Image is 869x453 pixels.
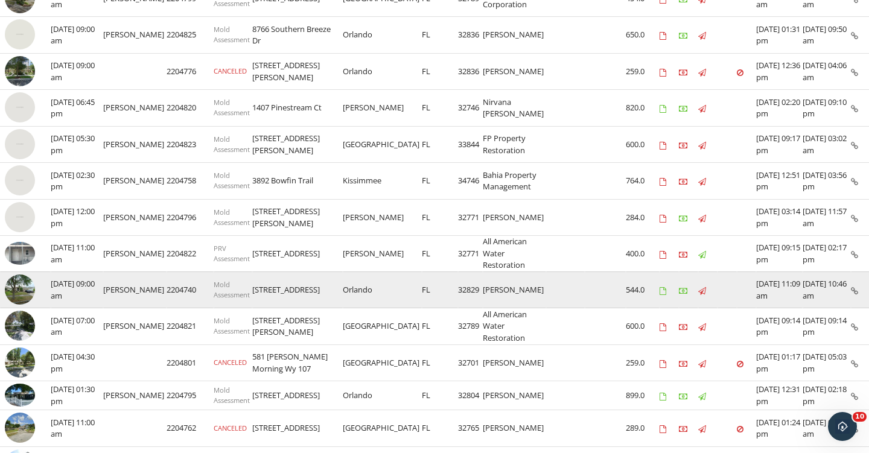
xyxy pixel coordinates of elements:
td: 2204822 [167,236,214,272]
td: [DATE] 02:17 pm [803,236,851,272]
td: FL [422,163,458,200]
img: streetview [5,56,35,86]
img: streetview [5,129,35,159]
td: 32789 [458,308,483,345]
td: [PERSON_NAME] [483,17,546,54]
span: Mold Assessment [214,135,250,154]
td: FP Property Restoration [483,126,546,163]
td: [PERSON_NAME] [483,381,546,410]
td: 32836 [458,17,483,54]
td: Orlando [343,381,422,410]
td: [PERSON_NAME] [103,308,167,345]
td: [DATE] 05:30 pm [51,126,103,163]
td: 899.0 [626,381,660,410]
img: 9541058%2Fcover_photos%2FsXEAaPN5kHCRBz1wLNsw%2Fsmall.jpg [5,384,35,406]
td: [PERSON_NAME] [103,199,167,236]
td: 32765 [458,410,483,447]
td: 259.0 [626,344,660,381]
td: 2204776 [167,53,214,90]
td: 3892 Bowfin Trail [252,163,343,200]
td: [DATE] 03:14 pm [756,199,803,236]
td: [DATE] 03:02 am [803,126,851,163]
td: 2204825 [167,17,214,54]
td: 2204796 [167,199,214,236]
td: 32836 [458,53,483,90]
iframe: Intercom live chat [828,412,857,441]
td: [DATE] 09:00 am [51,271,103,308]
td: 32746 [458,90,483,127]
td: [STREET_ADDRESS] [252,381,343,410]
td: [STREET_ADDRESS][PERSON_NAME] [252,199,343,236]
td: FL [422,344,458,381]
td: [PERSON_NAME] [103,17,167,54]
td: [DATE] 03:56 pm [803,163,851,200]
td: 2204795 [167,381,214,410]
span: Mold Assessment [214,316,250,335]
img: 9573078%2Fcover_photos%2FDKnwM8VwSUZbvSbXt1Bz%2Fsmall.jpg [5,242,35,264]
img: streetview [5,274,35,305]
td: [DATE] 11:00 am [51,410,103,447]
td: [DATE] 03:02 am [803,410,851,447]
td: [DATE] 09:17 pm [756,126,803,163]
td: 32771 [458,199,483,236]
td: 2204740 [167,271,214,308]
td: Bahia Property Management [483,163,546,200]
td: [DATE] 09:50 am [803,17,851,54]
td: [DATE] 04:06 am [803,53,851,90]
td: 764.0 [626,163,660,200]
td: [DATE] 01:17 pm [756,344,803,381]
td: FL [422,271,458,308]
td: All American Water Restoration [483,308,546,345]
td: 284.0 [626,199,660,236]
td: [STREET_ADDRESS] [252,271,343,308]
td: [DATE] 09:14 pm [803,308,851,345]
td: [DATE] 09:10 pm [803,90,851,127]
td: FL [422,90,458,127]
td: Kissimmee [343,163,422,200]
td: [DATE] 10:46 am [803,271,851,308]
td: [STREET_ADDRESS] [252,236,343,272]
span: Mold Assessment [214,25,250,44]
td: [PERSON_NAME] [343,199,422,236]
span: Mold Assessment [214,171,250,190]
td: 8766 Southern Breeze Dr [252,17,343,54]
td: [DATE] 12:51 pm [756,163,803,200]
td: [STREET_ADDRESS][PERSON_NAME] [252,308,343,345]
td: [PERSON_NAME] [103,271,167,308]
td: 32829 [458,271,483,308]
td: Orlando [343,53,422,90]
span: CANCELED [214,66,247,75]
td: [DATE] 09:00 am [51,17,103,54]
td: [DATE] 02:20 pm [756,90,803,127]
td: [PERSON_NAME] [103,381,167,410]
td: [DATE] 09:00 am [51,53,103,90]
td: [PERSON_NAME] [343,236,422,272]
td: [DATE] 06:45 pm [51,90,103,127]
td: 820.0 [626,90,660,127]
td: [DATE] 07:00 am [51,308,103,345]
td: 581 [PERSON_NAME] Morning Wy 107 [252,344,343,381]
td: [PERSON_NAME] [483,271,546,308]
td: 600.0 [626,308,660,345]
td: 2204758 [167,163,214,200]
td: FL [422,199,458,236]
td: FL [422,17,458,54]
td: 32701 [458,344,483,381]
td: [PERSON_NAME] [483,53,546,90]
td: Nirvana [PERSON_NAME] [483,90,546,127]
td: Orlando [343,271,422,308]
td: FL [422,126,458,163]
td: [DATE] 05:03 pm [803,344,851,381]
td: FL [422,410,458,447]
td: [DATE] 01:31 pm [756,17,803,54]
td: 650.0 [626,17,660,54]
td: 289.0 [626,410,660,447]
td: [DATE] 11:00 am [51,236,103,272]
img: streetview [5,413,35,443]
td: [GEOGRAPHIC_DATA] [343,344,422,381]
td: [PERSON_NAME] [103,236,167,272]
td: [PERSON_NAME] [483,344,546,381]
td: 544.0 [626,271,660,308]
td: [PERSON_NAME] [343,90,422,127]
td: [DATE] 02:30 pm [51,163,103,200]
